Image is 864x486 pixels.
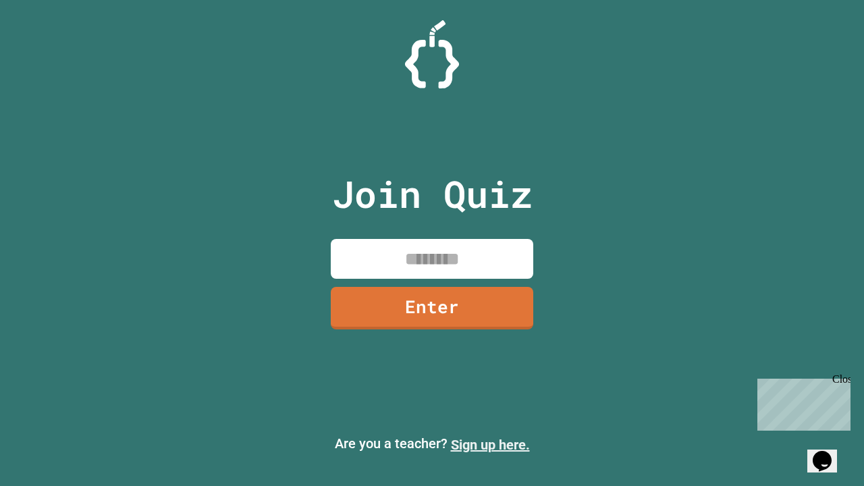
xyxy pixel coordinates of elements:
iframe: chat widget [752,373,850,431]
div: Chat with us now!Close [5,5,93,86]
p: Are you a teacher? [11,433,853,455]
a: Sign up here. [451,437,530,453]
img: Logo.svg [405,20,459,88]
p: Join Quiz [332,166,533,222]
iframe: chat widget [807,432,850,473]
a: Enter [331,287,533,329]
